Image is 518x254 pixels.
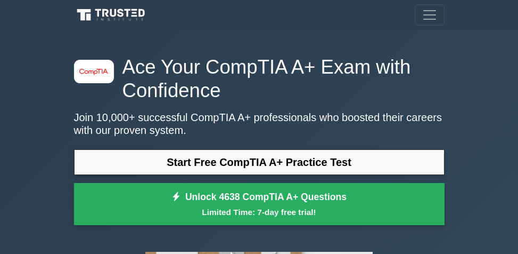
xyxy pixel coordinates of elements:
a: Unlock 4638 CompTIA A+ QuestionsLimited Time: 7-day free trial! [74,183,445,226]
button: Toggle navigation [415,4,445,26]
a: Start Free CompTIA A+ Practice Test [74,149,445,175]
h1: Ace Your CompTIA A+ Exam with Confidence [74,55,445,102]
small: Limited Time: 7-day free trial! [87,206,431,218]
p: Join 10,000+ successful CompTIA A+ professionals who boosted their careers with our proven system. [74,111,445,137]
